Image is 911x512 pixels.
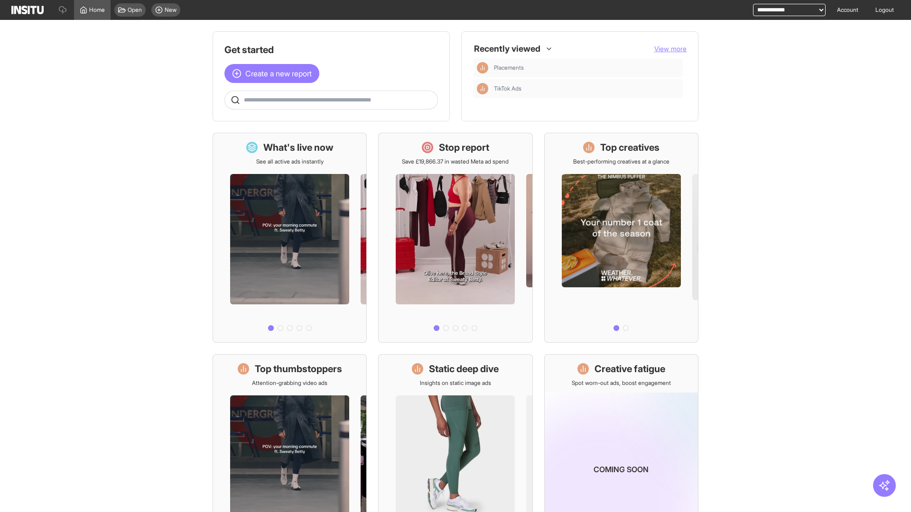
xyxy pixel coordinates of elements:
span: View more [654,45,687,53]
p: Attention-grabbing video ads [252,379,327,387]
button: Create a new report [224,64,319,83]
div: Insights [477,62,488,73]
h1: Top thumbstoppers [255,362,342,375]
span: New [165,6,177,14]
p: Insights on static image ads [420,379,491,387]
a: What's live nowSee all active ads instantly [213,133,367,343]
img: Logo [11,6,44,14]
h1: Top creatives [600,141,660,154]
a: Top creativesBest-performing creatives at a glance [544,133,698,343]
span: Open [128,6,142,14]
button: View more [654,44,687,54]
h1: Static deep dive [429,362,499,375]
p: Save £19,866.37 in wasted Meta ad spend [402,158,509,165]
span: Placements [494,64,524,72]
p: See all active ads instantly [256,158,324,165]
h1: Stop report [439,141,489,154]
h1: Get started [224,43,438,56]
span: Home [89,6,105,14]
div: Insights [477,83,488,94]
h1: What's live now [263,141,334,154]
span: TikTok Ads [494,85,521,92]
span: Placements [494,64,679,72]
p: Best-performing creatives at a glance [573,158,669,165]
a: Stop reportSave £19,866.37 in wasted Meta ad spend [378,133,532,343]
span: Create a new report [245,68,312,79]
span: TikTok Ads [494,85,679,92]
